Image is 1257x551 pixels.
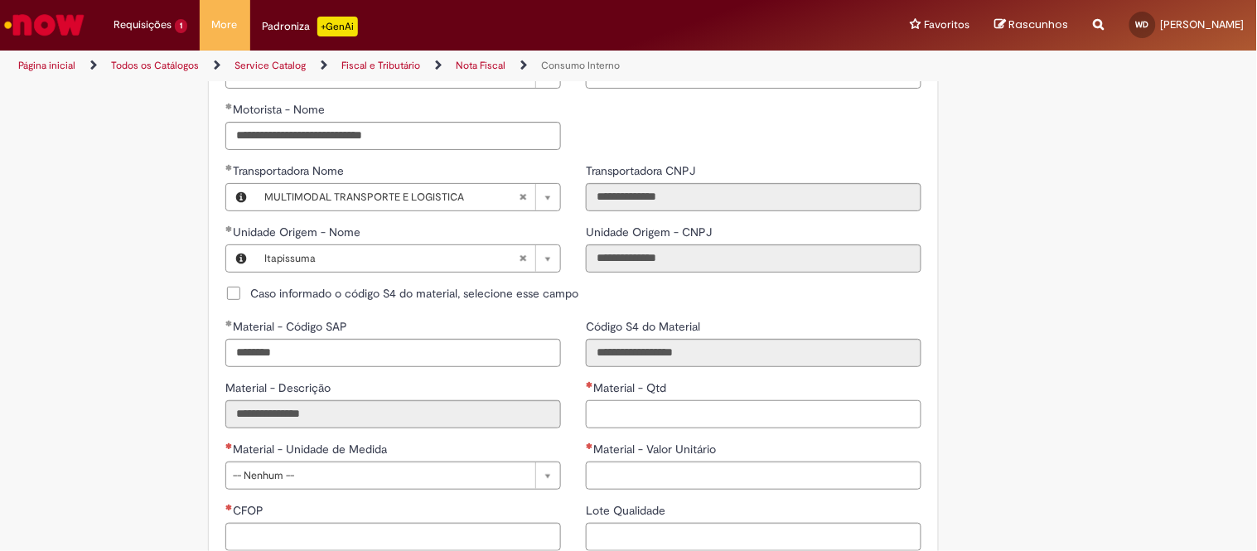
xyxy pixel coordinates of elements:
[593,442,719,457] span: Material - Valor Unitário
[233,225,364,239] span: Necessários - Unidade Origem - Nome
[233,319,351,334] span: Somente leitura - Material - Código SAP
[233,163,347,178] span: Transportadora Nome
[233,462,527,489] span: -- Nenhum --
[1009,17,1069,32] span: Rascunhos
[226,184,256,210] button: Transportadora Nome, Visualizar este registro MULTIMODAL TRANSPORTE E LOGISTICA
[233,503,267,518] span: CFOP
[111,59,199,72] a: Todos os Catálogos
[341,59,420,72] a: Fiscal e Tributário
[586,442,593,449] span: Necessários
[225,442,233,449] span: Necessários
[225,103,233,109] span: Obrigatório Preenchido
[1136,19,1149,30] span: WD
[586,319,703,334] span: Somente leitura - Código S4 do Material
[586,503,669,518] span: Lote Qualidade
[586,163,699,178] span: Somente leitura - Transportadora CNPJ
[114,17,172,33] span: Requisições
[586,225,715,239] span: Somente leitura - Unidade Origem - CNPJ
[256,245,560,272] a: ItapissumaLimpar campo Unidade Origem - Nome
[586,339,921,367] input: Código S4 do Material
[256,184,560,210] a: MULTIMODAL TRANSPORTE E LOGISTICALimpar campo Transportadora Nome
[456,59,505,72] a: Nota Fiscal
[586,523,921,551] input: Lote Qualidade
[225,400,561,428] input: Material - Descrição
[317,17,358,36] p: +GenAi
[234,59,306,72] a: Service Catalog
[250,285,578,302] span: Caso informado o código S4 do material, selecione esse campo
[2,8,87,41] img: ServiceNow
[12,51,825,81] ul: Trilhas de página
[586,183,921,211] input: Transportadora CNPJ
[1161,17,1245,31] span: [PERSON_NAME]
[233,442,390,457] span: Material - Unidade de Medida
[586,462,921,490] input: Material - Valor Unitário
[225,504,233,510] span: Necessários
[586,381,593,388] span: Necessários
[233,102,328,117] span: Motorista - Nome
[510,184,535,210] abbr: Limpar campo Transportadora Nome
[225,164,233,171] span: Obrigatório Preenchido
[586,244,921,273] input: Unidade Origem - CNPJ
[225,379,334,396] label: Somente leitura - Material - Descrição
[225,225,233,232] span: Obrigatório Preenchido
[510,245,535,272] abbr: Limpar campo Unidade Origem - Nome
[225,523,561,551] input: CFOP
[225,339,561,367] input: Material - Código SAP
[586,400,921,428] input: Material - Qtd
[263,17,358,36] div: Padroniza
[226,245,256,272] button: Unidade Origem - Nome, Visualizar este registro Itapissuma
[225,380,334,395] span: Somente leitura - Material - Descrição
[225,320,233,326] span: Obrigatório Preenchido
[541,59,620,72] a: Consumo Interno
[18,59,75,72] a: Página inicial
[212,17,238,33] span: More
[593,380,670,395] span: Material - Qtd
[225,122,561,150] input: Motorista - Nome
[175,19,187,33] span: 1
[995,17,1069,33] a: Rascunhos
[925,17,970,33] span: Favoritos
[264,245,519,272] span: Itapissuma
[264,184,519,210] span: MULTIMODAL TRANSPORTE E LOGISTICA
